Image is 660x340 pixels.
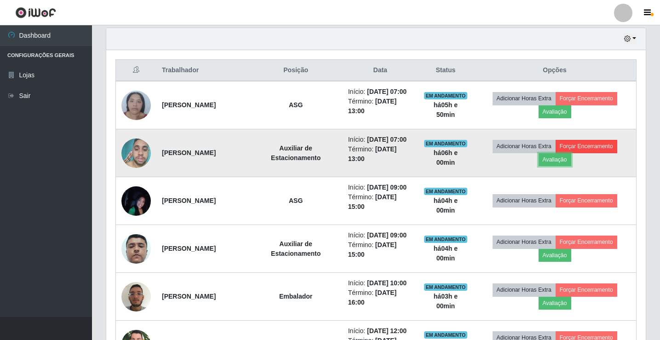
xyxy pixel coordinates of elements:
[424,188,468,195] span: EM ANDAMENTO
[424,92,468,99] span: EM ANDAMENTO
[418,60,473,81] th: Status
[424,236,468,243] span: EM ANDAMENTO
[493,283,556,296] button: Adicionar Horas Extra
[367,88,407,95] time: [DATE] 07:00
[348,192,413,212] li: Término:
[162,197,216,204] strong: [PERSON_NAME]
[493,236,556,248] button: Adicionar Horas Extra
[121,86,151,125] img: 1751112478623.jpeg
[249,60,343,81] th: Posição
[271,144,321,161] strong: Auxiliar de Estacionamento
[424,331,468,339] span: EM ANDAMENTO
[162,101,216,109] strong: [PERSON_NAME]
[279,293,312,300] strong: Embalador
[493,140,556,153] button: Adicionar Horas Extra
[434,197,458,214] strong: há 04 h e 00 min
[434,245,458,262] strong: há 04 h e 00 min
[367,136,407,143] time: [DATE] 07:00
[556,283,617,296] button: Forçar Encerramento
[539,105,571,118] button: Avaliação
[473,60,636,81] th: Opções
[289,101,303,109] strong: ASG
[348,87,413,97] li: Início:
[434,149,458,166] strong: há 06 h e 00 min
[493,194,556,207] button: Adicionar Horas Extra
[348,288,413,307] li: Término:
[15,7,56,18] img: CoreUI Logo
[348,144,413,164] li: Término:
[121,133,151,173] img: 1748551724527.jpeg
[348,326,413,336] li: Início:
[367,279,407,287] time: [DATE] 10:00
[556,194,617,207] button: Forçar Encerramento
[539,249,571,262] button: Avaliação
[424,283,468,291] span: EM ANDAMENTO
[367,184,407,191] time: [DATE] 09:00
[434,293,458,310] strong: há 03 h e 00 min
[556,140,617,153] button: Forçar Encerramento
[539,297,571,310] button: Avaliação
[348,135,413,144] li: Início:
[156,60,249,81] th: Trabalhador
[367,327,407,334] time: [DATE] 12:00
[271,240,321,257] strong: Auxiliar de Estacionamento
[162,293,216,300] strong: [PERSON_NAME]
[121,277,151,316] img: 1759156962490.jpeg
[348,183,413,192] li: Início:
[348,240,413,259] li: Término:
[162,245,216,252] strong: [PERSON_NAME]
[493,92,556,105] button: Adicionar Horas Extra
[343,60,418,81] th: Data
[434,101,458,118] strong: há 05 h e 50 min
[539,153,571,166] button: Avaliação
[348,278,413,288] li: Início:
[162,149,216,156] strong: [PERSON_NAME]
[424,140,468,147] span: EM ANDAMENTO
[348,231,413,240] li: Início:
[556,92,617,105] button: Forçar Encerramento
[348,97,413,116] li: Término:
[367,231,407,239] time: [DATE] 09:00
[121,168,151,233] img: 1757944353461.jpeg
[289,197,303,204] strong: ASG
[556,236,617,248] button: Forçar Encerramento
[121,223,151,275] img: 1697820743955.jpeg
